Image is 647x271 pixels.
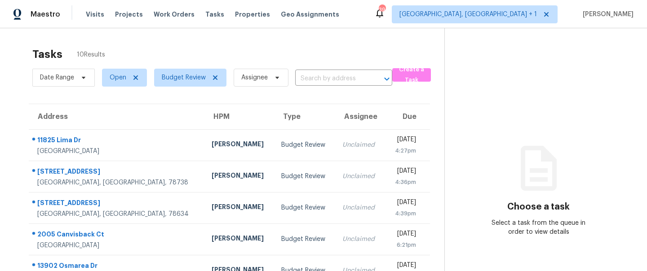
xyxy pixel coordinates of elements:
button: Create a Task [392,68,431,82]
div: 11825 Lima Dr [37,135,197,147]
div: 4:39pm [391,209,416,218]
div: Select a task from the queue in order to view details [492,219,585,236]
span: Maestro [31,10,60,19]
th: Due [384,104,430,129]
div: 2005 Canvisback Ct [37,230,197,241]
div: Budget Review [281,140,328,149]
h2: Tasks [32,50,62,59]
th: Assignee [335,104,384,129]
input: Search by address [295,72,367,86]
span: Tasks [205,11,224,17]
span: Projects [115,10,143,19]
div: [DATE] [391,229,416,240]
span: [GEOGRAPHIC_DATA], [GEOGRAPHIC_DATA] + 1 [399,10,537,19]
div: Budget Review [281,235,328,244]
span: [PERSON_NAME] [579,10,634,19]
div: Unclaimed [342,172,377,181]
div: [GEOGRAPHIC_DATA], [GEOGRAPHIC_DATA], 78738 [37,178,197,187]
div: [DATE] [391,166,416,178]
div: [PERSON_NAME] [212,140,267,151]
span: Create a Task [397,65,426,85]
div: [GEOGRAPHIC_DATA] [37,241,197,250]
th: HPM [204,104,274,129]
div: [GEOGRAPHIC_DATA] [37,147,197,156]
th: Type [274,104,335,129]
div: Unclaimed [342,203,377,212]
span: Assignee [241,73,268,82]
div: [DATE] [391,135,416,146]
div: Budget Review [281,172,328,181]
div: [GEOGRAPHIC_DATA], [GEOGRAPHIC_DATA], 78634 [37,210,197,219]
th: Address [29,104,204,129]
div: Budget Review [281,203,328,212]
span: Visits [86,10,104,19]
span: Properties [235,10,270,19]
span: Date Range [40,73,74,82]
div: [PERSON_NAME] [212,171,267,182]
span: 10 Results [77,50,105,59]
div: Unclaimed [342,140,377,149]
div: 6:21pm [391,240,416,249]
h3: Choose a task [507,202,570,211]
span: Budget Review [162,73,206,82]
button: Open [381,73,393,85]
div: [DATE] [391,198,416,209]
div: 39 [379,5,385,14]
div: [STREET_ADDRESS] [37,167,197,178]
div: [STREET_ADDRESS] [37,198,197,210]
span: Open [110,73,126,82]
div: 4:27pm [391,146,416,155]
div: 4:36pm [391,178,416,187]
div: [PERSON_NAME] [212,234,267,245]
span: Geo Assignments [281,10,339,19]
div: Unclaimed [342,235,377,244]
span: Work Orders [154,10,195,19]
div: [PERSON_NAME] [212,202,267,214]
